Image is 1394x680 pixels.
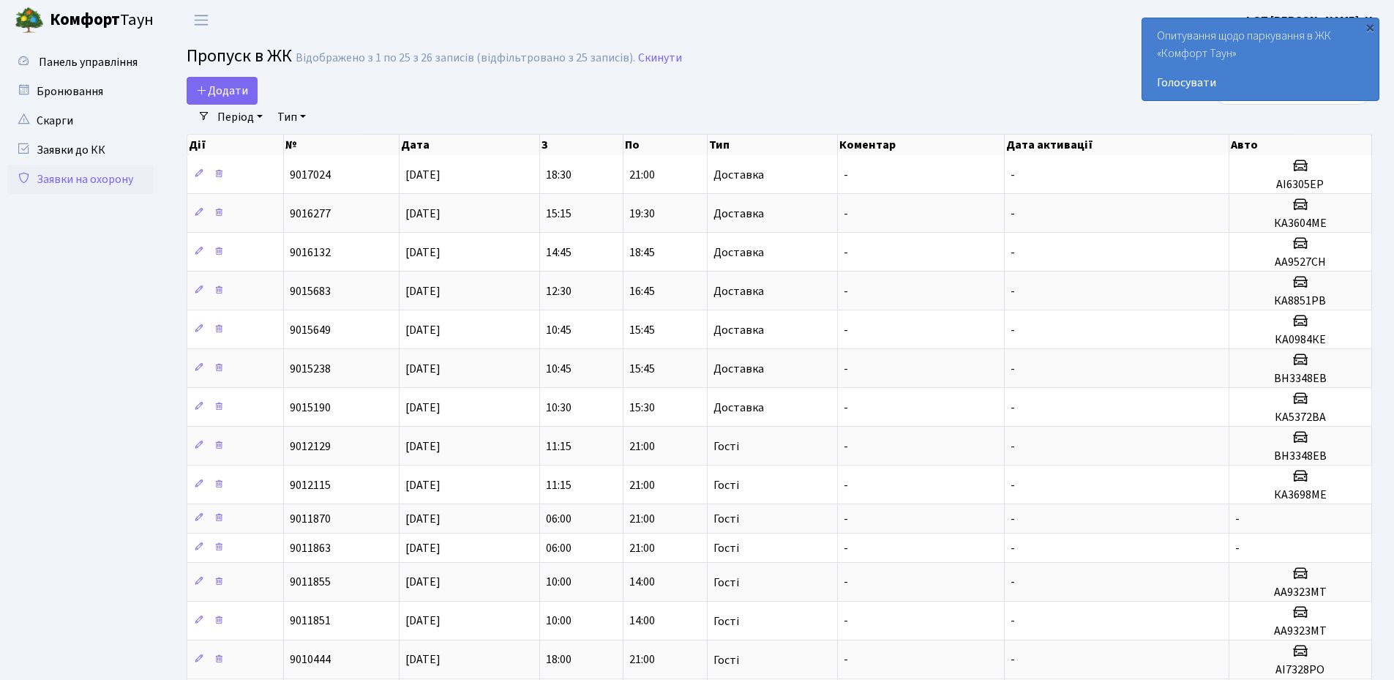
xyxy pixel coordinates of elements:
[405,438,441,455] span: [DATE]
[546,613,572,629] span: 10:00
[1235,488,1365,502] h5: КА3698МЕ
[290,540,331,556] span: 9011863
[1011,613,1015,629] span: -
[713,577,739,589] span: Гості
[1157,74,1364,91] a: Голосувати
[50,8,154,33] span: Таун
[629,438,655,455] span: 21:00
[7,135,154,165] a: Заявки до КК
[290,613,331,629] span: 9011851
[713,479,739,491] span: Гості
[546,206,572,222] span: 15:15
[405,167,441,183] span: [DATE]
[405,477,441,493] span: [DATE]
[271,105,312,130] a: Тип
[844,361,848,377] span: -
[1235,333,1365,347] h5: КА0984КЕ
[290,575,331,591] span: 9011855
[405,361,441,377] span: [DATE]
[713,441,739,452] span: Гості
[629,652,655,668] span: 21:00
[1011,400,1015,416] span: -
[405,652,441,668] span: [DATE]
[708,135,838,155] th: Тип
[844,477,848,493] span: -
[1235,511,1240,527] span: -
[7,106,154,135] a: Скарги
[629,575,655,591] span: 14:00
[1243,12,1376,29] a: ФОП [PERSON_NAME]. Н.
[844,540,848,556] span: -
[1011,540,1015,556] span: -
[1235,540,1240,556] span: -
[546,511,572,527] span: 06:00
[713,616,739,627] span: Гості
[546,167,572,183] span: 18:30
[405,511,441,527] span: [DATE]
[638,51,682,65] a: Скинути
[844,613,848,629] span: -
[546,477,572,493] span: 11:15
[1011,477,1015,493] span: -
[844,206,848,222] span: -
[713,654,739,666] span: Гості
[1229,135,1372,155] th: Авто
[1011,244,1015,261] span: -
[50,8,120,31] b: Комфорт
[844,322,848,338] span: -
[7,48,154,77] a: Панель управління
[838,135,1005,155] th: Коментар
[400,135,540,155] th: Дата
[844,244,848,261] span: -
[546,322,572,338] span: 10:45
[1235,372,1365,386] h5: ВН3348ЕВ
[290,438,331,455] span: 9012129
[1011,322,1015,338] span: -
[844,400,848,416] span: -
[713,542,739,554] span: Гості
[629,540,655,556] span: 21:00
[713,402,764,414] span: Доставка
[629,167,655,183] span: 21:00
[546,575,572,591] span: 10:00
[546,652,572,668] span: 18:00
[623,135,707,155] th: По
[546,283,572,299] span: 12:30
[1011,438,1015,455] span: -
[713,324,764,336] span: Доставка
[290,167,331,183] span: 9017024
[629,400,655,416] span: 15:30
[290,244,331,261] span: 9016132
[1005,135,1229,155] th: Дата активації
[844,652,848,668] span: -
[629,283,655,299] span: 16:45
[196,83,248,99] span: Додати
[629,244,655,261] span: 18:45
[1235,178,1365,192] h5: АІ6305ЕР
[713,208,764,220] span: Доставка
[1235,294,1365,308] h5: КА8851РВ
[187,43,292,69] span: Пропуск в ЖК
[629,361,655,377] span: 15:45
[290,652,331,668] span: 9010444
[629,511,655,527] span: 21:00
[713,363,764,375] span: Доставка
[1011,511,1015,527] span: -
[405,283,441,299] span: [DATE]
[546,540,572,556] span: 06:00
[844,575,848,591] span: -
[844,283,848,299] span: -
[1235,449,1365,463] h5: ВН3348ЕВ
[713,513,739,525] span: Гості
[405,540,441,556] span: [DATE]
[290,283,331,299] span: 9015683
[1011,652,1015,668] span: -
[629,322,655,338] span: 15:45
[290,511,331,527] span: 9011870
[546,244,572,261] span: 14:45
[7,77,154,106] a: Бронювання
[296,51,635,65] div: Відображено з 1 по 25 з 26 записів (відфільтровано з 25 записів).
[1235,586,1365,599] h5: АА9323МТ
[629,613,655,629] span: 14:00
